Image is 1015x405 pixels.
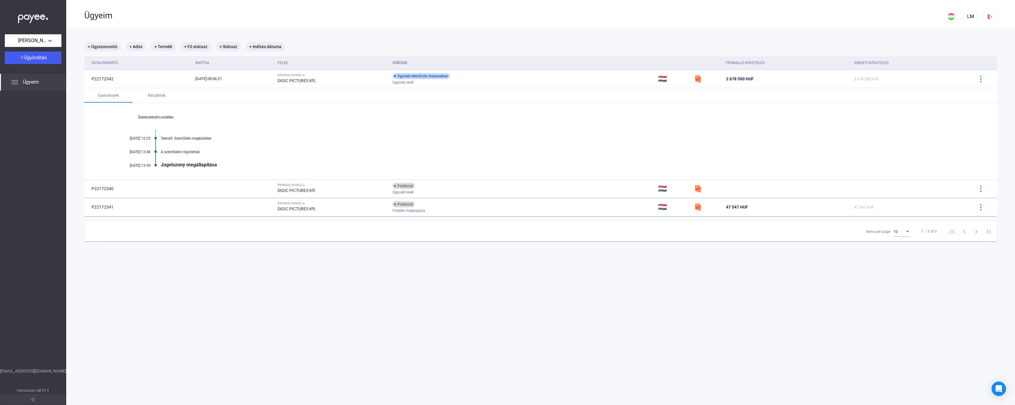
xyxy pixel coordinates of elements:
[151,42,176,51] mat-chip: + Termék
[970,225,982,237] button: Next page
[726,59,849,66] div: Fennálló követelés
[126,42,146,51] mat-chip: + Adós
[982,225,995,237] button: Last page
[854,59,967,66] div: Eredeti követelés
[246,42,285,51] mat-chip: + Indítás dátuma
[948,13,955,20] img: HU
[278,73,388,77] div: [PERSON_NAME] vs
[84,180,193,198] td: P22172340
[11,79,18,86] img: list.svg
[854,59,889,66] div: Eredeti követelés
[726,205,748,209] span: 47 547 HUF
[84,70,193,88] td: P22172342
[958,225,970,237] button: Previous page
[181,42,211,51] mat-chip: + Fő státusz
[974,201,987,213] button: more-blue
[114,150,151,154] div: [DATE] 13:48
[726,59,765,66] div: Fennálló követelés
[161,136,967,141] div: Teendő: Szerződés megküldése
[987,14,993,20] img: logout-red
[656,180,692,198] td: 🇭🇺
[978,76,984,82] img: more-blue
[893,230,898,234] span: 10
[216,42,241,51] mat-chip: + Státusz
[978,204,984,210] img: more-blue
[974,182,987,195] button: more-blue
[18,11,48,23] img: white-payee-white-dot.svg
[92,59,118,66] div: Ügyazonosító
[854,205,874,209] span: 47 547 HUF
[24,55,47,60] span: Ügyindítás
[982,9,997,24] button: logout-red
[944,9,958,24] button: HU
[195,59,209,66] div: Indítva
[866,228,891,235] div: Items per page:
[656,70,692,88] td: 🇭🇺
[393,207,425,214] span: Fizetési meghagyás
[992,382,1006,396] div: Open Intercom Messenger
[854,77,879,81] span: 2 678 500 HUF
[161,162,967,168] div: Jogviszony megállapítása
[84,198,193,216] td: P22172341
[161,150,967,154] div: A szerződést rögzítettük
[974,73,987,85] button: more-blue
[84,11,944,21] div: Ügyeim
[393,79,414,86] span: Ügyvédi levél
[278,183,388,187] div: [PERSON_NAME] vs
[694,75,702,82] img: szamlazzhu-mini
[978,186,984,192] img: more-blue
[20,55,24,59] img: plus-white.svg
[946,225,958,237] button: First page
[5,51,61,64] button: Ügyindítás
[195,76,273,82] div: [DATE] 09:06:21
[114,115,197,119] a: Összes esemény mutatása
[393,189,414,196] span: Ügyvédi levél
[726,76,754,81] span: 2 678 500 HUF
[278,206,316,211] strong: DIGIC PICTURES Kft.
[278,59,388,66] div: Felek
[694,185,702,192] img: szamlazzhu-mini
[23,79,39,86] span: Ügyeim
[278,59,288,66] div: Felek
[893,228,910,235] mat-select: Items per page:
[921,228,937,235] div: 1 – 3 of 3
[656,198,692,216] td: 🇭🇺
[37,388,49,393] strong: v2.11.1
[5,34,61,47] button: [PERSON_NAME][GEOGRAPHIC_DATA]
[393,73,450,79] div: Ügyvédi ellenőrzés folyamatban
[963,9,978,24] button: LM
[694,203,702,211] img: szamlazzhu-mini
[114,163,151,168] div: [DATE] 13:50
[965,13,976,20] div: LM
[18,37,48,44] span: [PERSON_NAME][GEOGRAPHIC_DATA]
[31,398,35,401] img: arrow-double-left-grey.svg
[84,42,121,51] mat-chip: + Ügyazonosító
[278,78,316,83] strong: DIGIC PICTURES Kft.
[278,202,388,205] div: [PERSON_NAME] vs
[393,201,415,207] div: Piszkozat
[148,92,166,99] div: Részletek
[92,59,191,66] div: Ügyazonosító
[393,183,415,189] div: Piszkozat
[98,92,119,99] div: Események
[114,136,151,141] div: [DATE] 12:25
[278,188,316,193] strong: DIGIC PICTURES Kft.
[195,59,273,66] div: Indítva
[390,56,656,70] th: Státusz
